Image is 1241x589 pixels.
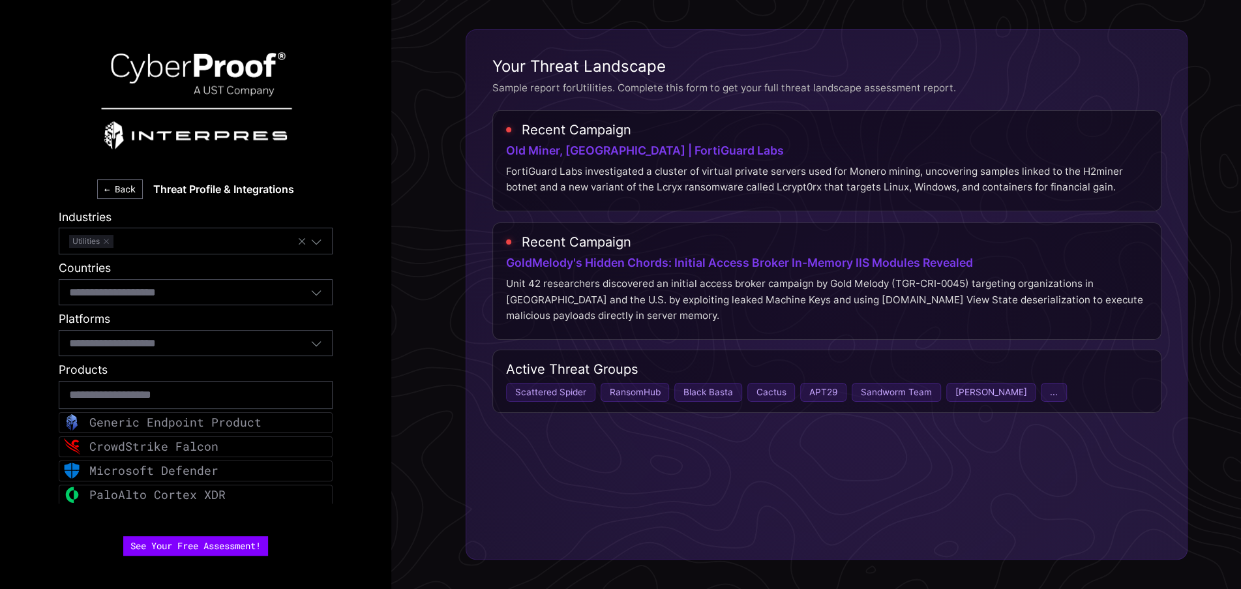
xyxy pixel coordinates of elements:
[69,235,113,248] span: Utilities
[674,383,742,402] span: Black Basta
[123,536,268,556] button: See Your Free Assessment!
[506,256,1148,271] div: GoldMelody's Hidden Chords: Initial Access Broker In-Memory IIS Modules Revealed
[59,312,333,327] label: Platforms
[59,261,333,276] label: Countries
[492,56,1161,76] h3: Your Threat Landscape
[64,462,80,479] img: Microsoft Defender
[852,383,941,402] span: Sandworm Team
[506,234,1148,250] h4: Recent Campaign
[600,383,669,402] span: RansomHub
[89,415,262,430] div: Generic Endpoint Product
[747,383,795,402] span: Cactus
[89,487,226,502] div: PaloAlto Cortex XDR
[66,414,78,430] img: Generic Endpoint Product
[310,337,322,349] button: Toggle options menu
[89,439,218,454] div: CrowdStrike Falcon
[153,183,294,196] h2: Threat Profile & Integrations
[97,179,143,199] button: ← Back
[506,164,1148,196] p: FortiGuard Labs investigated a cluster of virtual private servers used for Monero mining, uncover...
[310,286,322,298] button: Toggle options menu
[64,438,80,455] img: CrowdStrike Falcon
[506,383,595,402] span: Scattered Spider
[89,463,218,478] div: Microsoft Defender
[946,383,1036,402] span: [PERSON_NAME]
[506,275,1148,323] p: Unit 42 researchers discovered an initial access broker campaign by Gold Melody (TGR-CRI-0045) ta...
[96,33,296,174] img: CyberProof Logo
[506,121,1148,138] h4: Recent Campaign
[64,487,80,503] img: PaloAlto Cortex XDR
[506,361,1148,378] h4: Active Threat Groups
[492,82,1161,95] p: Sample report for Utilities . Complete this form to get your full threat landscape assessment rep...
[297,235,307,247] button: Clear selection
[1041,383,1067,402] span: ...
[800,383,846,402] span: APT29
[59,210,333,225] label: Industries
[506,143,1148,159] div: Old Miner, [GEOGRAPHIC_DATA] | FortiGuard Labs
[59,363,333,378] label: Products
[310,235,322,247] button: Toggle options menu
